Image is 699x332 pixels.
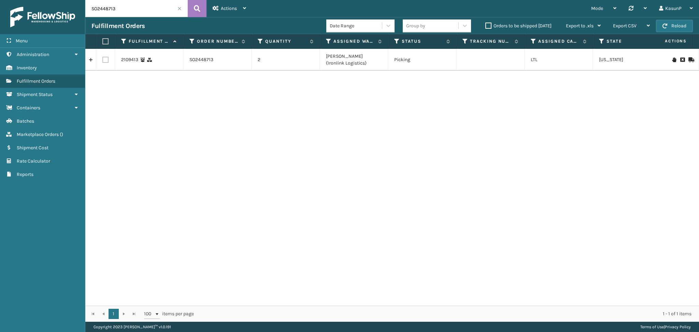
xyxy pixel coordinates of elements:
span: 100 [144,310,154,317]
a: 1 [109,309,119,319]
label: State [607,38,648,44]
span: Actions [643,36,691,47]
span: Administration [17,52,49,57]
label: Assigned Warehouse [333,38,375,44]
label: Fulfillment Order Id [129,38,170,44]
i: Mark as Shipped [688,57,693,62]
span: Export CSV [613,23,637,29]
td: LTL [525,49,593,71]
span: Containers [17,105,40,111]
span: Inventory [17,65,37,71]
td: 2 [252,49,320,71]
div: Date Range [330,22,383,29]
i: Request to Be Cancelled [680,57,684,62]
i: On Hold [672,57,676,62]
span: Shipment Cost [17,145,48,151]
a: 2109413 [121,56,138,63]
span: Marketplace Orders [17,132,59,137]
span: Export to .xls [566,23,594,29]
span: Actions [221,5,237,11]
p: Copyright 2023 [PERSON_NAME]™ v 1.0.191 [94,322,171,332]
label: Assigned Carrier Service [538,38,580,44]
span: Shipment Status [17,92,53,97]
span: Rate Calculator [17,158,50,164]
label: Tracking Number [470,38,511,44]
label: Status [402,38,443,44]
span: Fulfillment Orders [17,78,55,84]
span: Mode [591,5,603,11]
label: Quantity [265,38,306,44]
span: Menu [16,38,28,44]
a: SO2448713 [189,56,213,63]
label: Order Number [197,38,238,44]
div: Group by [406,22,425,29]
a: Privacy Policy [665,324,691,329]
button: Reload [656,20,693,32]
h3: Fulfillment Orders [91,22,145,30]
img: logo [10,7,75,27]
td: [US_STATE] [593,49,661,71]
div: | [640,322,691,332]
span: ( ) [60,132,63,137]
div: 1 - 1 of 1 items [203,310,691,317]
span: items per page [144,309,194,319]
a: Terms of Use [640,324,664,329]
td: Picking [388,49,456,71]
span: Batches [17,118,34,124]
td: [PERSON_NAME] (Ironlink Logistics) [320,49,388,71]
label: Orders to be shipped [DATE] [485,23,552,29]
span: Reports [17,171,33,177]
